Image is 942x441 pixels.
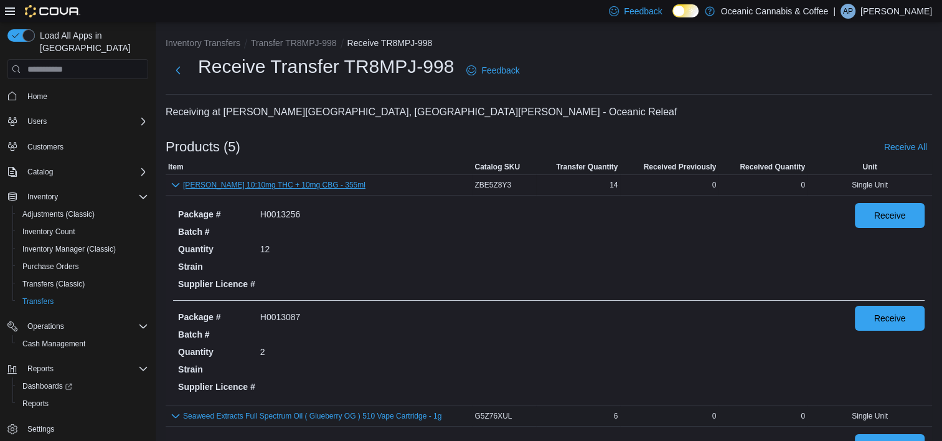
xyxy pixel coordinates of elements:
input: Dark Mode [672,4,699,17]
dd: H0013087 [260,311,301,323]
dt: Batch # [178,328,255,341]
span: Feedback [624,5,662,17]
button: Receive [855,306,925,331]
button: Receive TR8MPJ-998 [347,38,433,48]
span: Cash Management [17,336,148,351]
button: Cash Management [12,335,153,353]
a: Home [22,89,52,104]
nav: An example of EuiBreadcrumbs [166,37,932,52]
dt: Strain [178,260,255,273]
button: Customers [2,138,153,156]
span: Reports [17,396,148,411]
button: Reports [12,395,153,412]
span: Home [22,88,148,103]
a: Purchase Orders [17,259,84,274]
button: Received Quantity [718,159,808,174]
button: Reports [2,360,153,377]
button: Operations [22,319,69,334]
button: Received Previously [620,159,718,174]
button: Transfer Quantity [536,159,621,174]
span: Received Quantity [740,162,805,172]
div: Single Unit [808,178,932,192]
button: Inventory Manager (Classic) [12,240,153,258]
span: Received Previously [644,162,717,172]
dt: Quantity [178,243,255,255]
button: Reports [22,361,59,376]
span: Inventory Count [17,224,148,239]
button: Item [166,159,472,174]
p: [PERSON_NAME] [860,4,932,19]
span: Settings [27,424,54,434]
span: Operations [27,321,64,331]
button: Users [22,114,52,129]
span: Inventory Manager (Classic) [17,242,148,257]
a: Transfers [17,294,59,309]
span: Inventory [27,192,58,202]
h1: Receive Transfer TR8MPJ-998 [198,54,454,79]
dd: 12 [260,243,301,255]
span: Item [168,162,184,172]
a: Reports [17,396,54,411]
span: Inventory Count [22,227,75,237]
p: Oceanic Cannabis & Coffee [721,4,829,19]
h3: Products (5) [166,140,240,154]
span: ZBE5Z8Y3 [474,180,511,190]
span: Customers [27,142,64,152]
span: Users [22,114,148,129]
a: Cash Management [17,336,90,351]
span: 14 [610,180,618,190]
button: Catalog [22,164,58,179]
button: Receive All [879,135,932,159]
button: Catalog [2,163,153,181]
span: Dark Mode [672,17,673,18]
span: Reports [22,399,49,409]
span: Dashboards [17,379,148,394]
dd: H0013256 [260,208,301,220]
button: Inventory [22,189,63,204]
a: Inventory Count [17,224,80,239]
span: Feedback [481,64,519,77]
span: Inventory Manager (Classic) [22,244,116,254]
span: Adjustments (Classic) [17,207,148,222]
dt: Supplier Licence # [178,381,255,393]
span: 6 [614,411,618,421]
button: Settings [2,420,153,438]
span: Adjustments (Classic) [22,209,95,219]
span: Catalog [22,164,148,179]
span: Cash Management [22,339,85,349]
button: Transfer TR8MPJ-998 [251,38,337,48]
div: 0 [718,409,808,424]
span: Transfers [17,294,148,309]
span: Transfers (Classic) [17,277,148,292]
span: AP [843,4,853,19]
div: Alycia Pynn [841,4,855,19]
button: Unit [808,159,932,174]
span: 0 [712,411,717,421]
span: Purchase Orders [17,259,148,274]
div: Single Unit [808,409,932,424]
span: Operations [22,319,148,334]
span: Load All Apps in [GEOGRAPHIC_DATA] [35,29,148,54]
h4: Receiving at [PERSON_NAME][GEOGRAPHIC_DATA], [GEOGRAPHIC_DATA][PERSON_NAME] - Oceanic Releaf [166,105,932,120]
div: 0 [718,178,808,192]
span: Transfer Quantity [556,162,618,172]
span: Catalog [27,167,53,177]
button: Seaweed Extracts Full Spectrum Oil ( Glueberry OG ) 510 Vape Cartridge - 1g [183,412,441,420]
dt: Package # [178,208,255,220]
span: Inventory [22,189,148,204]
a: Settings [22,422,59,437]
dt: Batch # [178,225,255,238]
a: Customers [22,140,68,154]
span: Reports [22,361,148,376]
button: Receive [855,203,925,228]
p: | [833,4,836,19]
span: Catalog SKU [474,162,520,172]
button: Operations [2,318,153,335]
button: Inventory [2,188,153,206]
span: Receive [874,209,906,222]
span: Unit [862,162,877,172]
span: Users [27,116,47,126]
button: Next [166,58,191,83]
button: Home [2,87,153,105]
a: Inventory Manager (Classic) [17,242,121,257]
